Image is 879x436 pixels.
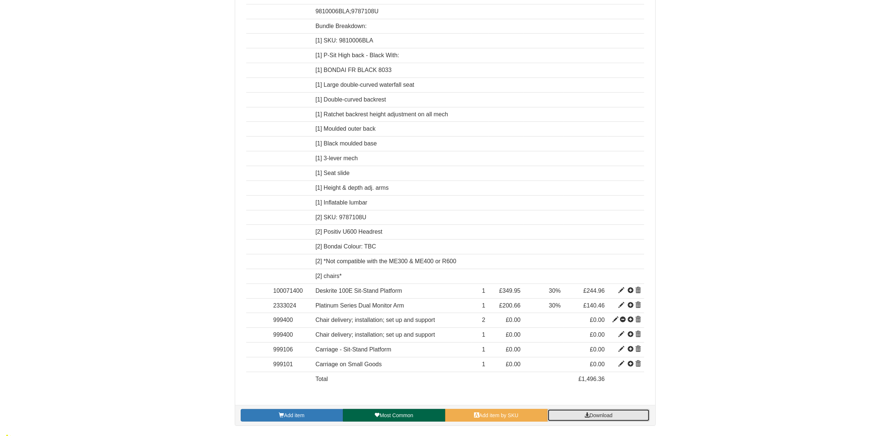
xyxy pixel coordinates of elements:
span: [2] Positiv U600 Headrest [315,229,382,235]
span: [1] Double-curved backrest [315,96,386,103]
td: 2333024 [270,298,312,313]
span: £1,496.36 [578,376,605,382]
td: 999106 [270,343,312,357]
td: 999101 [270,357,312,372]
td: Total [312,372,471,386]
span: Chair delivery; installation; set up and support [315,332,435,338]
span: Download [590,412,612,418]
span: Add item [284,412,304,418]
span: [1] Ratchet backrest height adjustment on all mech [315,111,448,117]
span: £0.00 [590,317,605,323]
span: Bundle Breakdown: [315,23,367,29]
span: [1] Large double-curved waterfall seat [315,82,414,88]
span: £0.00 [590,361,605,367]
span: Carriage - Sit-Stand Platform [315,346,391,353]
span: 1 [482,332,485,338]
span: £244.96 [583,288,605,294]
span: 1 [482,288,485,294]
td: 100071400 [270,284,312,298]
span: [1] 3-lever mech [315,155,358,161]
span: [1] SKU: 9810006BLA [315,37,373,44]
span: Deskrite 100E Sit-Stand Platform [315,288,402,294]
span: [2] *Not compatible with the ME300 & ME400 or R600 [315,258,456,264]
span: [2] chairs* [315,273,341,279]
span: [2] SKU: 9787108U [315,214,366,220]
span: [1] Inflatable lumbar [315,199,367,206]
span: [2] Bondai Colour: TBC [315,243,376,250]
span: 1 [482,302,485,309]
span: £349.95 [499,288,521,294]
span: [1] Height & depth adj. arms [315,185,388,191]
span: £0.00 [506,332,521,338]
span: Add item by SKU [479,412,519,418]
td: 999400 [270,313,312,328]
span: £0.00 [590,346,605,353]
span: £140.46 [583,302,605,309]
span: Carriage on Small Goods [315,361,382,367]
span: 2 [482,317,485,323]
span: £200.66 [499,302,521,309]
span: 30% [549,288,561,294]
span: [1] Black moulded base [315,140,377,147]
span: [1] Seat slide [315,170,350,176]
span: £0.00 [506,361,521,367]
a: Download [547,409,650,422]
span: 1 [482,346,485,353]
span: [1] P-Sit High back - Black With: [315,52,399,58]
span: Platinum Series Dual Monitor Arm [315,302,404,309]
span: Most Common [380,412,413,418]
span: £0.00 [590,332,605,338]
span: 1 [482,361,485,367]
span: [1] BONDAI FR BLACK 8033 [315,67,391,73]
span: Chair delivery; installation; set up and support [315,317,435,323]
span: £0.00 [506,346,521,353]
span: [1] Moulded outer back [315,126,375,132]
span: £0.00 [506,317,521,323]
td: 999400 [270,328,312,343]
span: 9810006BLA;9787108U [315,8,378,14]
span: 30% [549,302,561,309]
